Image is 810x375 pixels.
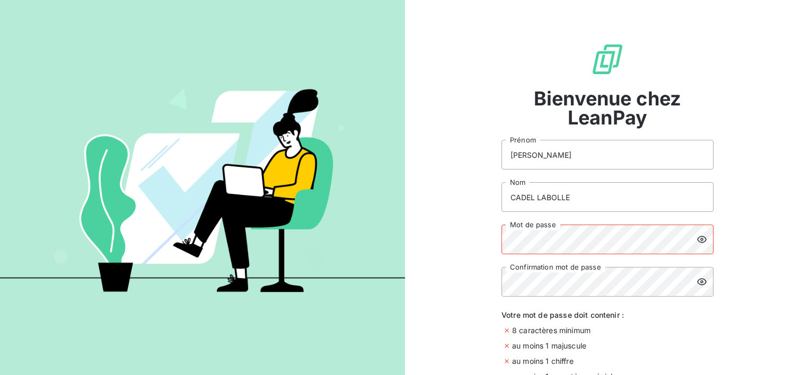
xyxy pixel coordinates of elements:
img: logo sigle [591,42,624,76]
span: Bienvenue chez LeanPay [501,89,714,127]
span: 8 caractères minimum [512,325,591,336]
input: placeholder [501,182,714,212]
span: au moins 1 chiffre [512,355,574,367]
span: au moins 1 majuscule [512,340,586,351]
span: Votre mot de passe doit contenir : [501,309,714,320]
input: placeholder [501,140,714,169]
